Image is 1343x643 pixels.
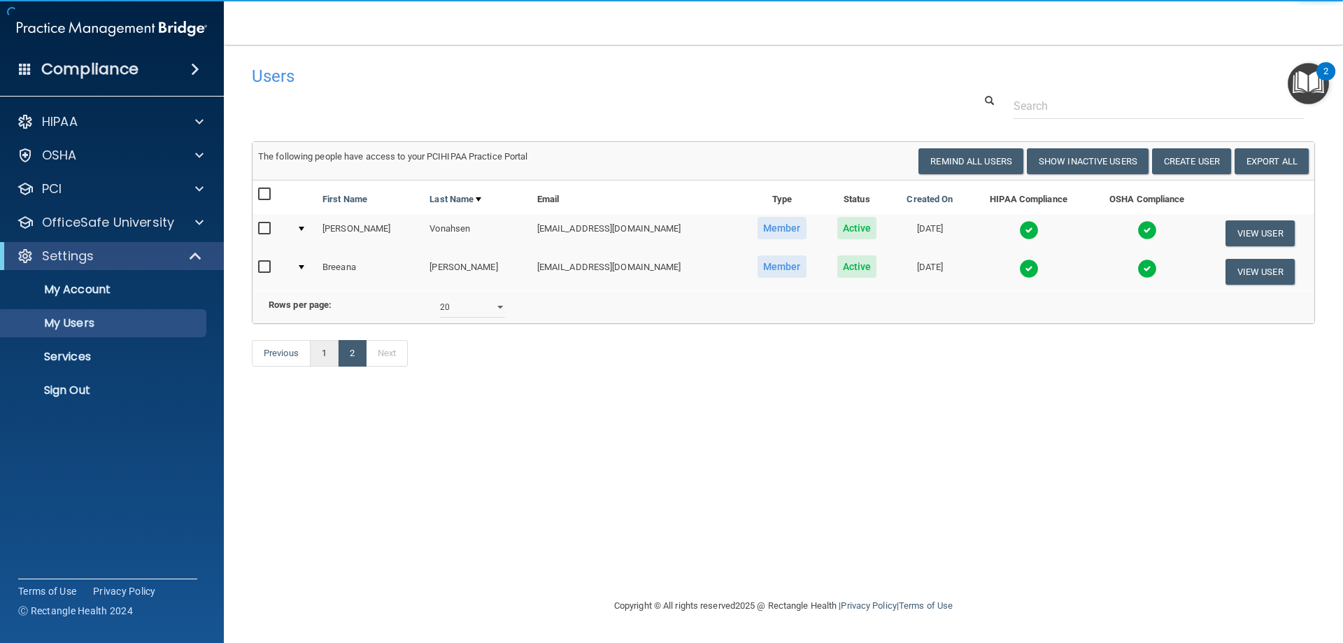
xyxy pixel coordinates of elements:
[1225,259,1295,285] button: View User
[338,340,367,367] a: 2
[907,191,953,208] a: Created On
[322,191,367,208] a: First Name
[17,113,204,130] a: HIPAA
[1137,220,1157,240] img: tick.e7d51cea.svg
[1027,148,1149,174] button: Show Inactive Users
[758,217,806,239] span: Member
[1152,148,1231,174] button: Create User
[837,255,877,278] span: Active
[1323,71,1328,90] div: 2
[366,340,408,367] a: Next
[899,600,953,611] a: Terms of Use
[1014,93,1305,119] input: Search
[17,147,204,164] a: OSHA
[42,181,62,197] p: PCI
[741,181,823,214] th: Type
[532,214,741,253] td: [EMAIL_ADDRESS][DOMAIN_NAME]
[891,253,969,290] td: [DATE]
[532,181,741,214] th: Email
[918,148,1023,174] button: Remind All Users
[1225,220,1295,246] button: View User
[42,214,174,231] p: OfficeSafe University
[18,584,76,598] a: Terms of Use
[823,181,891,214] th: Status
[9,283,200,297] p: My Account
[424,253,531,290] td: [PERSON_NAME]
[424,214,531,253] td: Vonahsen
[258,151,528,162] span: The following people have access to your PCIHIPAA Practice Portal
[9,383,200,397] p: Sign Out
[269,299,332,310] b: Rows per page:
[252,67,863,85] h4: Users
[758,255,806,278] span: Member
[1288,63,1329,104] button: Open Resource Center, 2 new notifications
[528,584,1039,628] div: Copyright © All rights reserved 2025 @ Rectangle Health | |
[1019,259,1039,278] img: tick.e7d51cea.svg
[429,191,481,208] a: Last Name
[837,217,877,239] span: Active
[41,59,138,79] h4: Compliance
[42,113,78,130] p: HIPAA
[969,181,1088,214] th: HIPAA Compliance
[317,214,424,253] td: [PERSON_NAME]
[17,181,204,197] a: PCI
[93,584,156,598] a: Privacy Policy
[841,600,896,611] a: Privacy Policy
[532,253,741,290] td: [EMAIL_ADDRESS][DOMAIN_NAME]
[42,248,94,264] p: Settings
[17,214,204,231] a: OfficeSafe University
[310,340,339,367] a: 1
[891,214,969,253] td: [DATE]
[9,316,200,330] p: My Users
[17,15,207,43] img: PMB logo
[42,147,77,164] p: OSHA
[1088,181,1205,214] th: OSHA Compliance
[18,604,133,618] span: Ⓒ Rectangle Health 2024
[1235,148,1309,174] a: Export All
[1019,220,1039,240] img: tick.e7d51cea.svg
[317,253,424,290] td: Breeana
[252,340,311,367] a: Previous
[9,350,200,364] p: Services
[1137,259,1157,278] img: tick.e7d51cea.svg
[17,248,203,264] a: Settings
